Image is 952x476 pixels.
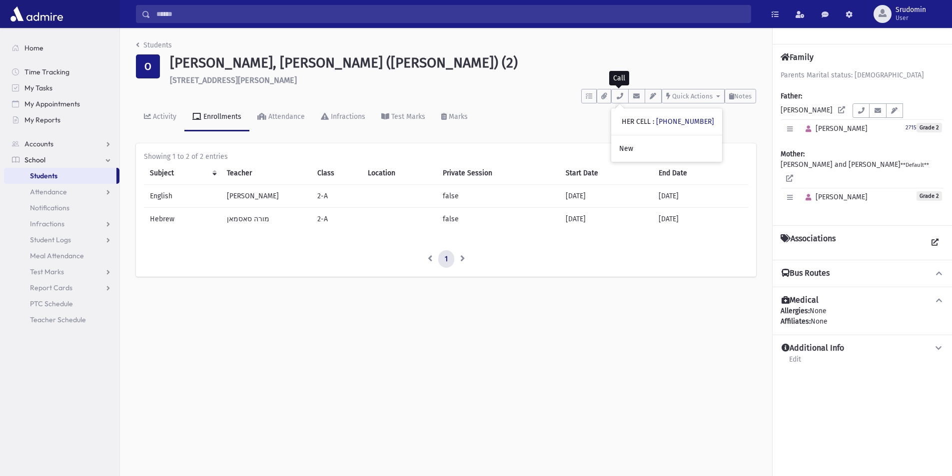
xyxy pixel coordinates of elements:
[30,267,64,276] span: Test Marks
[781,295,944,306] button: Medical
[782,268,830,279] h4: Bus Routes
[781,92,802,100] b: Father:
[136,54,160,78] div: O
[144,162,221,185] th: Subject
[781,317,811,326] b: Affiliates:
[438,250,454,268] a: 1
[30,187,67,196] span: Attendance
[24,43,43,52] span: Home
[266,112,305,121] div: Attendance
[560,184,653,207] td: [DATE]
[311,162,361,185] th: Class
[653,117,654,126] span: :
[801,193,868,201] span: [PERSON_NAME]
[311,207,361,230] td: 2-A
[781,343,944,354] button: Additional Info
[4,232,119,248] a: Student Logs
[734,92,752,100] span: Notes
[4,296,119,312] a: PTC Schedule
[30,251,84,260] span: Meal Attendance
[782,295,819,306] h4: Medical
[917,191,942,201] span: Grade 2
[170,75,756,85] h6: [STREET_ADDRESS][PERSON_NAME]
[4,184,119,200] a: Attendance
[144,207,221,230] td: Hebrew
[906,123,917,131] a: 2715
[896,6,926,14] span: Srudomin
[151,112,176,121] div: Activity
[4,96,119,112] a: My Appointments
[781,234,836,252] h4: Associations
[672,92,713,100] span: Quick Actions
[653,207,748,230] td: [DATE]
[789,354,802,372] a: Edit
[30,219,64,228] span: Infractions
[782,343,844,354] h4: Additional Info
[30,315,86,324] span: Teacher Schedule
[30,299,73,308] span: PTC Schedule
[136,103,184,131] a: Activity
[30,171,57,180] span: Students
[725,89,756,103] button: Notes
[150,5,751,23] input: Search
[4,264,119,280] a: Test Marks
[781,70,944,80] div: Parents Marital status: [DEMOGRAPHIC_DATA]
[201,112,241,121] div: Enrollments
[373,103,433,131] a: Test Marks
[24,99,80,108] span: My Appointments
[4,40,119,56] a: Home
[781,150,805,158] b: Mother:
[24,115,60,124] span: My Reports
[184,103,249,131] a: Enrollments
[4,216,119,232] a: Infractions
[653,184,748,207] td: [DATE]
[4,80,119,96] a: My Tasks
[313,103,373,131] a: Infractions
[611,139,722,158] a: New
[437,184,560,207] td: false
[24,67,69,76] span: Time Tracking
[926,234,944,252] a: View all Associations
[662,89,725,103] button: Quick Actions
[144,184,221,207] td: English
[560,162,653,185] th: Start Date
[4,64,119,80] a: Time Tracking
[781,268,944,279] button: Bus Routes
[609,71,629,85] div: Call
[4,136,119,152] a: Accounts
[4,112,119,128] a: My Reports
[8,4,65,24] img: AdmirePro
[136,41,172,49] a: Students
[447,112,468,121] div: Marks
[653,162,748,185] th: End Date
[437,162,560,185] th: Private Session
[4,152,119,168] a: School
[622,116,714,127] div: HER CELL
[656,117,714,126] a: [PHONE_NUMBER]
[781,306,944,327] div: None
[30,235,71,244] span: Student Logs
[4,168,116,184] a: Students
[311,184,361,207] td: 2-A
[896,14,926,22] span: User
[801,124,868,133] span: [PERSON_NAME]
[906,124,917,131] small: 2715
[4,248,119,264] a: Meal Attendance
[389,112,425,121] div: Test Marks
[24,139,53,148] span: Accounts
[24,83,52,92] span: My Tasks
[221,207,311,230] td: מורה סאסמאן
[30,203,69,212] span: Notifications
[4,312,119,328] a: Teacher Schedule
[917,123,942,132] span: Grade 2
[362,162,437,185] th: Location
[136,40,172,54] nav: breadcrumb
[560,207,653,230] td: [DATE]
[781,52,814,62] h4: Family
[4,280,119,296] a: Report Cards
[221,162,311,185] th: Teacher
[437,207,560,230] td: false
[433,103,476,131] a: Marks
[30,283,72,292] span: Report Cards
[170,54,756,71] h1: [PERSON_NAME], [PERSON_NAME] ([PERSON_NAME]) (2)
